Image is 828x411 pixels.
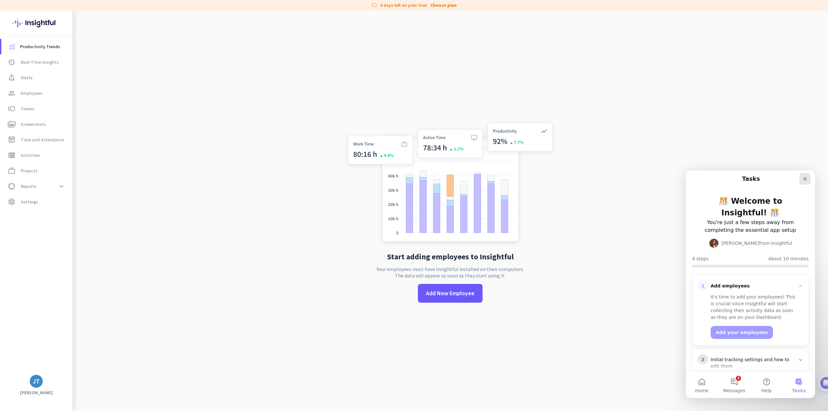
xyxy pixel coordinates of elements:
[33,378,40,384] div: JT
[20,43,60,50] span: Productivity Trends
[1,54,72,70] a: av_timerReal-Time Insights
[430,2,457,8] a: Choose plan
[1,178,72,194] a: data_usageReportsexpand_more
[8,120,16,128] i: perm_media
[13,10,60,36] img: Insightful logo
[426,289,474,297] span: Add New Employee
[418,284,483,303] button: Add New Employee
[1,39,72,54] a: menu-itemProductivity Trends
[1,194,72,210] a: settingsSettings
[387,253,514,261] h2: Start adding employees to Insightful
[21,198,38,206] span: Settings
[1,101,72,116] a: tollTeams
[1,85,72,101] a: groupEmployees
[8,167,16,175] i: work_outline
[21,58,59,66] span: Real-Time Insights
[21,167,38,175] span: Projects
[371,2,378,8] i: label
[21,89,42,97] span: Employees
[8,105,16,113] i: toll
[1,132,72,147] a: event_noteTime and Attendance
[9,44,15,49] img: menu-item
[8,89,16,97] i: group
[21,105,34,113] span: Teams
[1,163,72,178] a: work_outlineProjects
[21,120,46,128] span: Screenshots
[8,151,16,159] i: storage
[56,180,67,192] button: expand_more
[1,70,72,85] a: notification_importantAlerts
[21,151,40,159] span: Activities
[21,74,33,81] span: Alerts
[8,136,16,144] i: event_note
[8,58,16,66] i: av_timer
[376,266,524,279] p: Your employees must have Insightful installed on their computers. The data will appear as soon as...
[343,119,557,248] img: no-search-results
[8,74,16,81] i: notification_important
[21,182,37,190] span: Reports
[1,116,72,132] a: perm_mediaScreenshots
[21,136,64,144] span: Time and Attendance
[8,198,16,206] i: settings
[686,170,815,398] iframe: Intercom live chat
[8,182,16,190] i: data_usage
[1,147,72,163] a: storageActivities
